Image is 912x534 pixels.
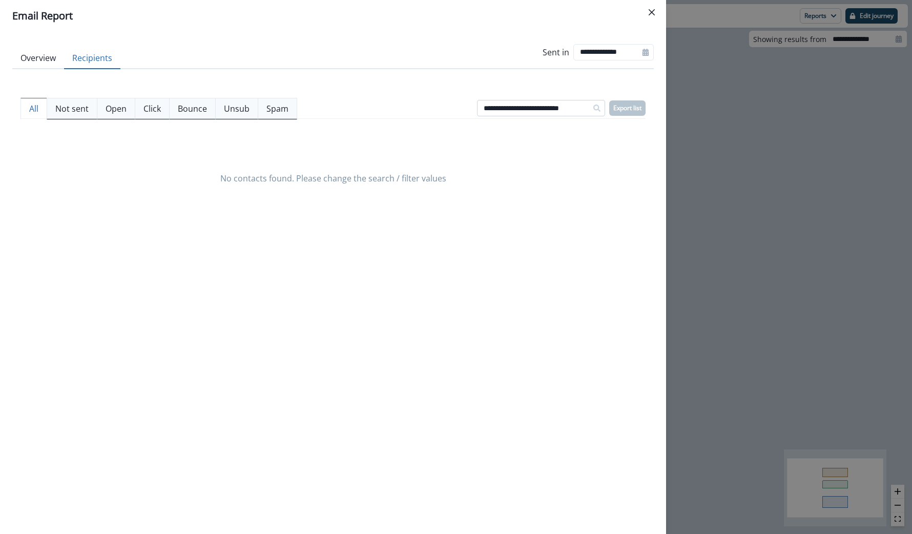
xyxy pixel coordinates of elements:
button: Export list [609,100,646,116]
p: Click [143,102,161,115]
p: Open [106,102,127,115]
button: Close [644,4,660,20]
p: Spam [266,102,288,115]
p: Unsub [224,102,250,115]
p: Bounce [178,102,207,115]
button: Recipients [64,48,120,69]
div: No contacts found. Please change the search / filter values [20,127,646,230]
p: Export list [613,105,641,112]
p: All [29,102,38,115]
p: Not sent [55,102,89,115]
div: Email Report [12,8,654,24]
button: Overview [12,48,64,69]
p: Sent in [543,46,569,58]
